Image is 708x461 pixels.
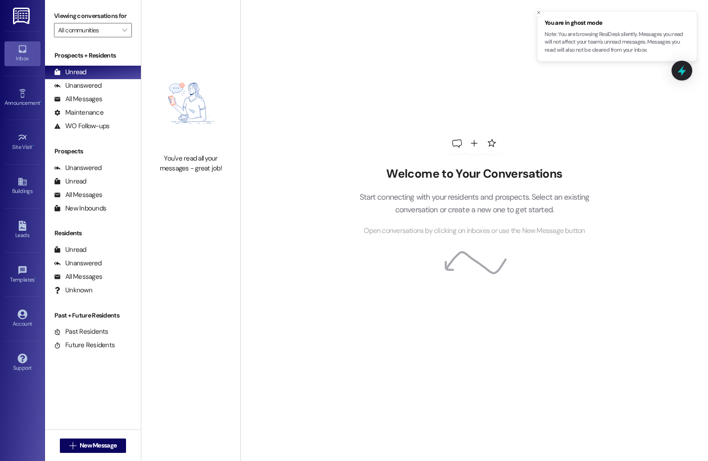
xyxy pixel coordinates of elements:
[5,130,41,154] a: Site Visit •
[54,272,102,282] div: All Messages
[54,286,92,295] div: Unknown
[54,81,102,90] div: Unanswered
[45,147,141,156] div: Prospects
[45,228,141,238] div: Residents
[5,174,41,198] a: Buildings
[122,27,127,34] i: 
[545,31,690,54] p: Note: You are browsing ResiDesk silently. Messages you read will not affect your team's unread me...
[54,163,102,173] div: Unanswered
[346,191,603,216] p: Start connecting with your residents and prospects. Select an existing conversation or create a n...
[69,442,76,449] i: 
[80,441,117,450] span: New Message
[545,18,690,27] span: You are in ghost mode
[5,263,41,287] a: Templates •
[35,275,36,282] span: •
[54,67,86,77] div: Unread
[54,121,109,131] div: WO Follow-ups
[5,41,41,66] a: Inbox
[40,98,41,105] span: •
[45,51,141,60] div: Prospects + Residents
[151,154,230,173] div: You've read all your messages - great job!
[5,218,41,242] a: Leads
[54,108,104,117] div: Maintenance
[60,439,126,453] button: New Message
[45,311,141,320] div: Past + Future Residents
[54,94,102,104] div: All Messages
[5,307,41,331] a: Account
[54,327,108,336] div: Past Residents
[58,23,117,37] input: All communities
[13,8,32,24] img: ResiDesk Logo
[151,57,230,149] img: empty-state
[54,204,106,213] div: New Inbounds
[32,143,34,149] span: •
[534,8,543,17] button: Close toast
[54,259,102,268] div: Unanswered
[54,190,102,200] div: All Messages
[54,9,132,23] label: Viewing conversations for
[54,340,115,350] div: Future Residents
[54,245,86,255] div: Unread
[364,225,585,237] span: Open conversations by clicking on inboxes or use the New Message button
[346,167,603,181] h2: Welcome to Your Conversations
[54,177,86,186] div: Unread
[5,351,41,375] a: Support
